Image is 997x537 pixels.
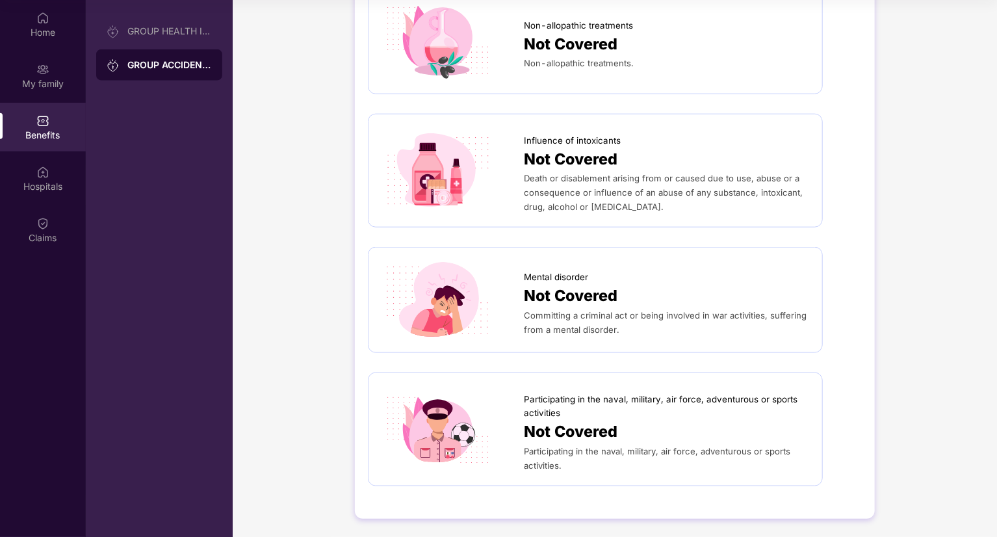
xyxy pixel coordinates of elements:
[524,270,588,284] span: Mental disorder
[382,131,494,209] img: icon
[524,19,633,33] span: Non-allopathic treatments
[36,63,49,76] img: svg+xml;base64,PHN2ZyB3aWR0aD0iMjAiIGhlaWdodD0iMjAiIHZpZXdCb3g9IjAgMCAyMCAyMCIgZmlsbD0ibm9uZSIgeG...
[524,393,809,420] span: Participating in the naval, military, air force, adventurous or sports activities
[524,446,790,471] span: Participating in the naval, military, air force, adventurous or sports activities.
[127,26,212,36] div: GROUP HEALTH INSURANCE
[524,33,617,57] span: Not Covered
[36,217,49,230] img: svg+xml;base64,PHN2ZyBpZD0iQ2xhaW0iIHhtbG5zPSJodHRwOi8vd3d3LnczLm9yZy8yMDAwL3N2ZyIgd2lkdGg9IjIwIi...
[524,284,617,308] span: Not Covered
[107,25,120,38] img: svg+xml;base64,PHN2ZyB3aWR0aD0iMjAiIGhlaWdodD0iMjAiIHZpZXdCb3g9IjAgMCAyMCAyMCIgZmlsbD0ibm9uZSIgeG...
[382,390,494,468] img: icon
[382,2,494,80] img: icon
[524,134,621,148] span: Influence of intoxicants
[524,58,634,68] span: Non-allopathic treatments.
[107,59,120,72] img: svg+xml;base64,PHN2ZyB3aWR0aD0iMjAiIGhlaWdodD0iMjAiIHZpZXdCb3g9IjAgMCAyMCAyMCIgZmlsbD0ibm9uZSIgeG...
[36,114,49,127] img: svg+xml;base64,PHN2ZyBpZD0iQmVuZWZpdHMiIHhtbG5zPSJodHRwOi8vd3d3LnczLm9yZy8yMDAwL3N2ZyIgd2lkdGg9Ij...
[36,166,49,179] img: svg+xml;base64,PHN2ZyBpZD0iSG9zcGl0YWxzIiB4bWxucz0iaHR0cDovL3d3dy53My5vcmcvMjAwMC9zdmciIHdpZHRoPS...
[382,261,494,339] img: icon
[524,173,803,212] span: Death or disablement arising from or caused due to use, abuse or a consequence or influence of an...
[127,59,212,72] div: GROUP ACCIDENTAL INSURANCE
[524,148,617,172] span: Not Covered
[36,12,49,25] img: svg+xml;base64,PHN2ZyBpZD0iSG9tZSIgeG1sbnM9Imh0dHA6Ly93d3cudzMub3JnLzIwMDAvc3ZnIiB3aWR0aD0iMjAiIG...
[524,420,617,444] span: Not Covered
[524,310,807,335] span: Committing a criminal act or being involved in war activities, suffering from a mental disorder.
